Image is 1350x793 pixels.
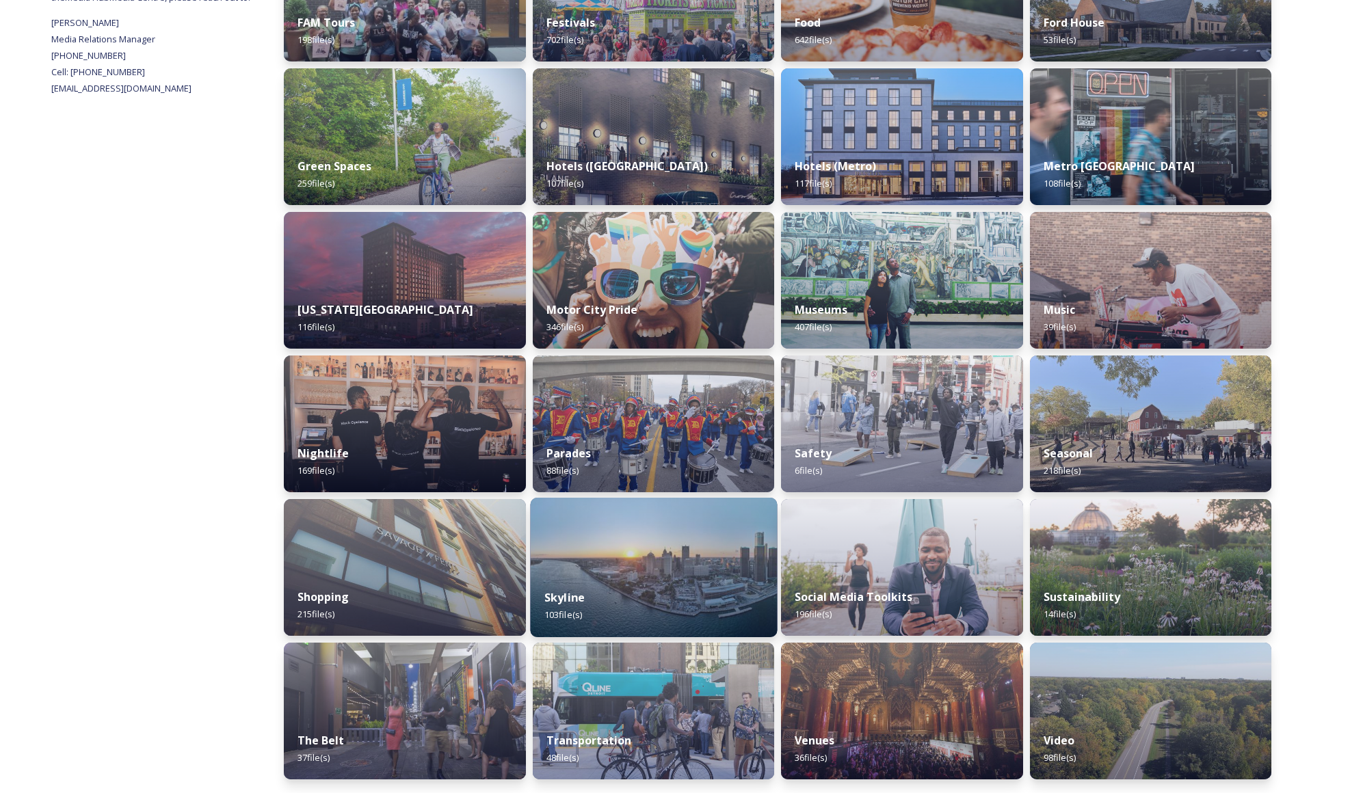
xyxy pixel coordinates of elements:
[284,355,526,492] img: a2dff9e2-4114-4710-892b-6a81cdf06f25.jpg
[297,608,334,620] span: 215 file(s)
[297,15,355,30] strong: FAM Tours
[795,159,876,174] strong: Hotels (Metro)
[781,643,1023,779] img: 1DRK0060.jpg
[546,33,583,46] span: 702 file(s)
[546,159,708,174] strong: Hotels ([GEOGRAPHIC_DATA])
[297,33,334,46] span: 198 file(s)
[795,589,912,604] strong: Social Media Toolkits
[795,15,821,30] strong: Food
[1044,302,1075,317] strong: Music
[297,321,334,333] span: 116 file(s)
[546,177,583,189] span: 107 file(s)
[546,733,631,748] strong: Transportation
[1044,464,1081,476] span: 218 file(s)
[1030,499,1272,636] img: Oudolf_6-22-2022-3186%2520copy.jpg
[1030,212,1272,349] img: 87bbb248-d5f7-45c8-815f-fb574559da3d.jpg
[544,608,581,621] span: 103 file(s)
[284,212,526,349] img: 5d4b6ee4-1201-421a-84a9-a3631d6f7534.jpg
[297,733,344,748] strong: The Belt
[297,751,330,764] span: 37 file(s)
[795,608,832,620] span: 196 file(s)
[795,751,827,764] span: 36 file(s)
[546,446,591,461] strong: Parades
[1044,608,1076,620] span: 14 file(s)
[1030,643,1272,779] img: 1a17dcd2-11c0-4cb7-9822-60fcc180ce86.jpg
[1044,446,1093,461] strong: Seasonal
[795,446,832,461] strong: Safety
[297,159,371,174] strong: Green Spaces
[284,68,526,205] img: a8e7e45d-5635-4a99-9fe8-872d7420e716.jpg
[781,212,1023,349] img: e48ebac4-80d7-47a5-98d3-b3b6b4c147fe.jpg
[297,177,334,189] span: 259 file(s)
[546,15,595,30] strong: Festivals
[1030,68,1272,205] img: 56cf2de5-9e63-4a55-bae3-7a1bc8cd39db.jpg
[533,643,775,779] img: QLine_Bill-Bowen_5507-2.jpeg
[297,302,473,317] strong: [US_STATE][GEOGRAPHIC_DATA]
[795,33,832,46] span: 642 file(s)
[781,499,1023,636] img: RIVERWALK%2520CONTENT%2520EDIT-15-PhotoCredit-Justin_Milhouse-UsageExpires_Oct-2024.jpg
[781,68,1023,205] img: 3bd2b034-4b7d-4836-94aa-bbf99ed385d6.jpg
[1044,733,1074,748] strong: Video
[1044,177,1081,189] span: 108 file(s)
[544,590,584,605] strong: Skyline
[546,302,637,317] strong: Motor City Pride
[546,321,583,333] span: 346 file(s)
[1044,589,1120,604] strong: Sustainability
[1044,33,1076,46] span: 53 file(s)
[530,498,777,637] img: 1c183ad6-ea5d-43bf-8d64-8aacebe3bb37.jpg
[1044,321,1076,333] span: 39 file(s)
[795,177,832,189] span: 117 file(s)
[1044,751,1076,764] span: 98 file(s)
[284,499,526,636] img: e91d0ad6-e020-4ad7-a29e-75c491b4880f.jpg
[533,212,775,349] img: IMG_1897.jpg
[284,643,526,779] img: 90557b6c-0b62-448f-b28c-3e7395427b66.jpg
[795,302,847,317] strong: Museums
[546,751,579,764] span: 48 file(s)
[546,464,579,476] span: 88 file(s)
[795,464,822,476] span: 6 file(s)
[795,733,834,748] strong: Venues
[1044,15,1104,30] strong: Ford House
[297,464,334,476] span: 169 file(s)
[297,589,349,604] strong: Shopping
[1030,355,1272,492] img: 4423d9b81027f9a47bd28d212e5a5273a11b6f41845817bbb6cd5dd12e8cc4e8.jpg
[51,16,191,94] span: [PERSON_NAME] Media Relations Manager [PHONE_NUMBER] Cell: [PHONE_NUMBER] [EMAIL_ADDRESS][DOMAIN_...
[533,355,775,492] img: d8268b2e-af73-4047-a747-1e9a83cc24c4.jpg
[795,321,832,333] span: 407 file(s)
[297,446,349,461] strong: Nightlife
[781,355,1023,492] img: 5cfe837b-42d2-4f07-949b-1daddc3a824e.jpg
[533,68,775,205] img: 9db3a68e-ccf0-48b5-b91c-5c18c61d7b6a.jpg
[1044,159,1195,174] strong: Metro [GEOGRAPHIC_DATA]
